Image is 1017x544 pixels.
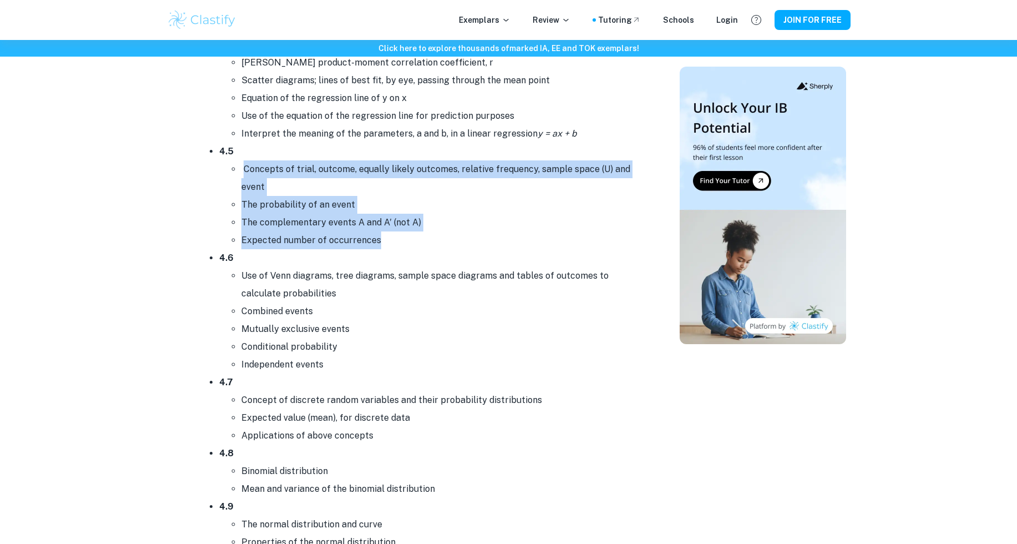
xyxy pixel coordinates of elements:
[241,409,641,427] li: Expected value (mean), for discrete data
[598,14,641,26] a: Tutoring
[241,125,641,143] li: Interpret the meaning of the parameters, a and b, in a linear regression
[219,146,234,157] strong: 4.5
[241,72,641,89] li: Scatter diagrams; lines of best fit, by eye, passing through the mean point
[241,160,641,196] li: Concepts of trial, outcome, equally likely outcomes, relative frequency, sample space (U) and event
[241,391,641,409] li: Concept of discrete random variables and their probability distributions
[241,462,641,480] li: Binomial distribution
[241,231,641,249] li: Expected number of occurrences
[241,356,641,374] li: Independent events
[241,516,641,533] li: The normal distribution and curve
[241,303,641,320] li: Combined events
[241,196,641,214] li: The probability of an event
[241,54,641,72] li: [PERSON_NAME] product-moment correlation coefficient, r
[219,377,233,387] strong: 4.7
[219,501,234,512] strong: 4.9
[459,14,510,26] p: Exemplars
[538,128,577,139] i: y = ax + b
[219,253,234,263] strong: 4.6
[241,320,641,338] li: Mutually exclusive events
[241,338,641,356] li: Conditional probability
[716,14,738,26] a: Login
[747,11,766,29] button: Help and Feedback
[219,448,234,459] strong: 4.8
[241,214,641,231] li: The complementary events A and A′ (not A)
[533,14,570,26] p: Review
[2,42,1015,54] h6: Click here to explore thousands of marked IA, EE and TOK exemplars !
[663,14,694,26] a: Schools
[241,267,641,303] li: Use of Venn diagrams, tree diagrams, sample space diagrams and tables of outcomes to calculate pr...
[241,480,641,498] li: Mean and variance of the binomial distribution
[241,427,641,445] li: Applications of above concepts
[680,67,846,344] img: Thumbnail
[167,9,237,31] img: Clastify logo
[241,107,641,125] li: Use of the equation of the regression line for prediction purposes
[241,89,641,107] li: Equation of the regression line of y on x
[775,10,851,30] button: JOIN FOR FREE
